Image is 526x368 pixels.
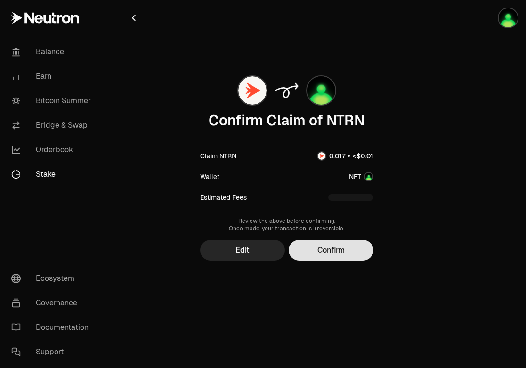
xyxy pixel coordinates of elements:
img: Account Image [307,76,335,105]
a: Ecosystem [4,266,102,291]
a: Support [4,340,102,364]
div: NFT [349,172,361,181]
img: NTRN Logo [238,76,267,105]
div: Review the above before confirming. Once made, your transaction is irreversible. [200,217,373,232]
a: Orderbook [4,138,102,162]
a: Earn [4,64,102,89]
div: Wallet [200,172,219,181]
img: Account Image [365,173,372,180]
a: Governance [4,291,102,315]
button: NFTAccount Image [349,172,373,181]
a: Stake [4,162,102,187]
div: Claim NTRN [200,151,236,161]
button: Edit [200,240,285,261]
a: Bitcoin Summer [4,89,102,113]
a: Balance [4,40,102,64]
div: Confirm Claim of NTRN [200,113,373,128]
img: NTRN Logo [318,152,325,160]
a: Documentation [4,315,102,340]
button: Confirm [289,240,373,261]
img: NFT [499,8,518,27]
div: Estimated Fees [200,193,247,202]
a: Bridge & Swap [4,113,102,138]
